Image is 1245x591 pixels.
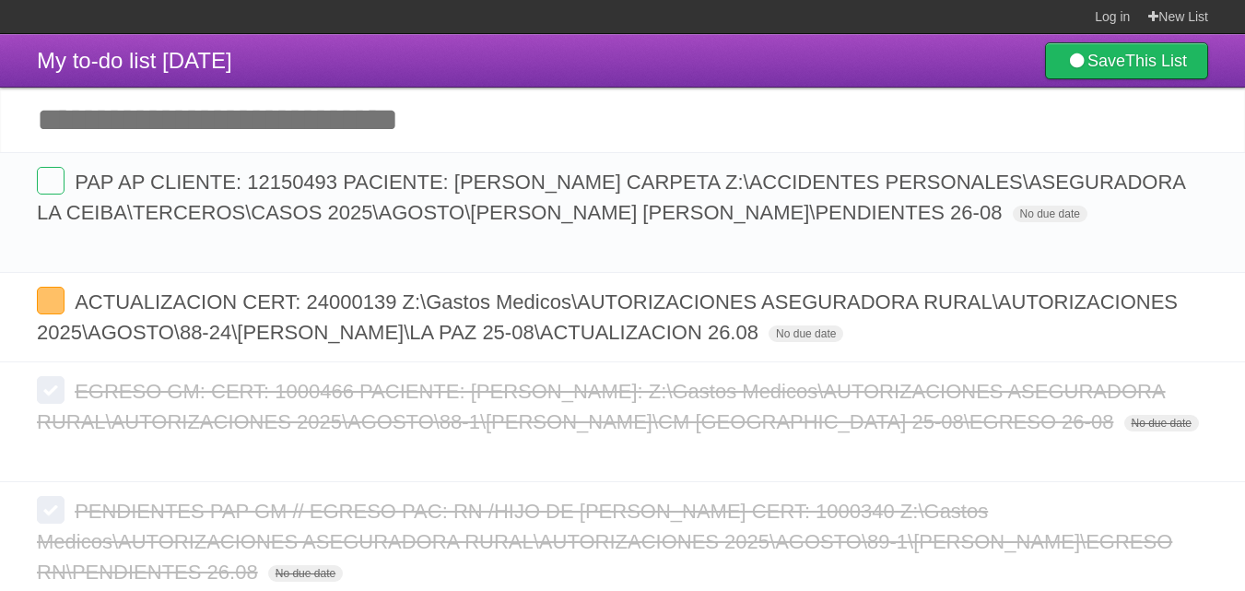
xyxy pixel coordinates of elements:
a: SaveThis List [1045,42,1208,79]
label: Done [37,287,65,314]
label: Done [37,376,65,404]
label: Done [37,496,65,524]
span: No due date [769,325,843,342]
span: PENDIENTES PAP GM // EGRESO PAC: RN /HIJO DE [PERSON_NAME] CERT: 1000340 Z:\Gastos Medicos\AUTORI... [37,500,1172,584]
span: No due date [1013,206,1087,222]
span: PAP AP CLIENTE: 12150493 PACIENTE: [PERSON_NAME] CARPETA Z:\ACCIDENTES PERSONALES\ASEGURADORA LA ... [37,171,1185,224]
b: This List [1125,52,1187,70]
span: ACTUALIZACION CERT: 24000139 Z:\Gastos Medicos\AUTORIZACIONES ASEGURADORA RURAL\AUTORIZACIONES 20... [37,290,1178,344]
label: Done [37,167,65,195]
span: No due date [1124,415,1199,431]
span: My to-do list [DATE] [37,48,232,73]
span: EGRESO GM: CERT: 1000466 PACIENTE: [PERSON_NAME]: Z:\Gastos Medicos\AUTORIZACIONES ASEGURADORA RU... [37,380,1166,433]
span: No due date [268,565,343,582]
